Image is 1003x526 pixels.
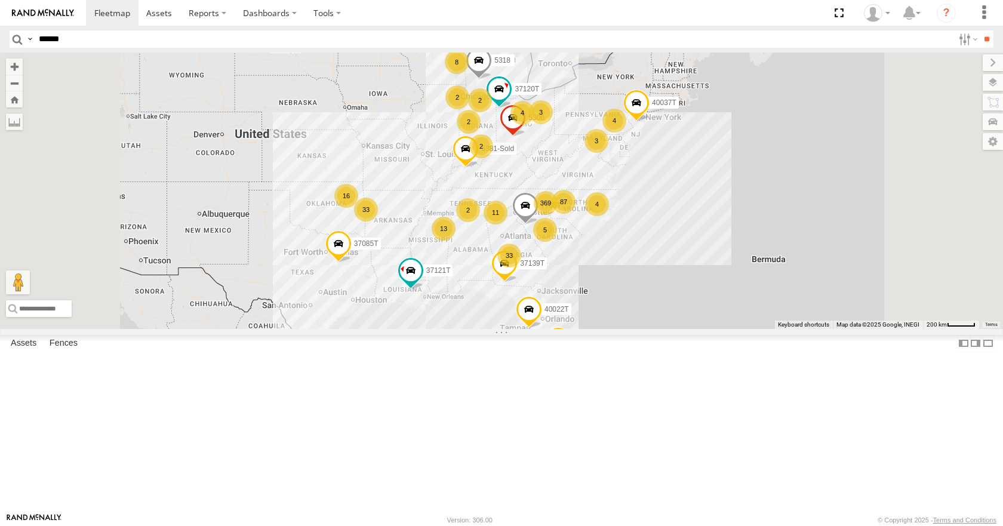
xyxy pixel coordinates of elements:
[432,217,456,241] div: 13
[937,4,956,23] i: ?
[878,516,996,524] div: © Copyright 2025 -
[445,85,469,109] div: 2
[985,322,998,327] a: Terms (opens in new tab)
[544,305,569,313] span: 40022T
[923,321,979,329] button: Map Scale: 200 km per 44 pixels
[602,109,626,133] div: 4
[494,56,510,64] span: 5318
[520,259,544,267] span: 37139T
[958,335,970,352] label: Dock Summary Table to the Left
[982,335,994,352] label: Hide Summary Table
[447,516,493,524] div: Version: 306.00
[652,99,676,107] span: 40037T
[456,198,480,222] div: 2
[533,218,557,242] div: 5
[426,266,451,275] span: 37121T
[354,198,378,222] div: 33
[469,134,493,158] div: 2
[354,239,379,248] span: 37085T
[12,9,74,17] img: rand-logo.svg
[534,191,558,215] div: 369
[484,201,507,224] div: 11
[334,184,358,208] div: 16
[6,59,23,75] button: Zoom in
[481,145,514,153] span: 5381-Sold
[44,336,84,352] label: Fences
[585,192,609,216] div: 4
[468,88,492,112] div: 2
[584,129,608,153] div: 3
[445,50,469,74] div: 8
[25,30,35,48] label: Search Query
[515,85,539,93] span: 37120T
[933,516,996,524] a: Terms and Conditions
[970,335,982,352] label: Dock Summary Table to the Right
[6,91,23,107] button: Zoom Home
[7,514,61,526] a: Visit our Website
[778,321,829,329] button: Keyboard shortcuts
[6,113,23,130] label: Measure
[6,75,23,91] button: Zoom out
[927,321,947,328] span: 200 km
[497,244,521,267] div: 33
[5,336,42,352] label: Assets
[6,270,30,294] button: Drag Pegman onto the map to open Street View
[510,101,534,125] div: 4
[836,321,919,328] span: Map data ©2025 Google, INEGI
[552,190,576,214] div: 87
[983,133,1003,150] label: Map Settings
[860,4,894,22] div: Jeff Vanhorn
[457,110,481,134] div: 2
[529,100,553,124] div: 3
[954,30,980,48] label: Search Filter Options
